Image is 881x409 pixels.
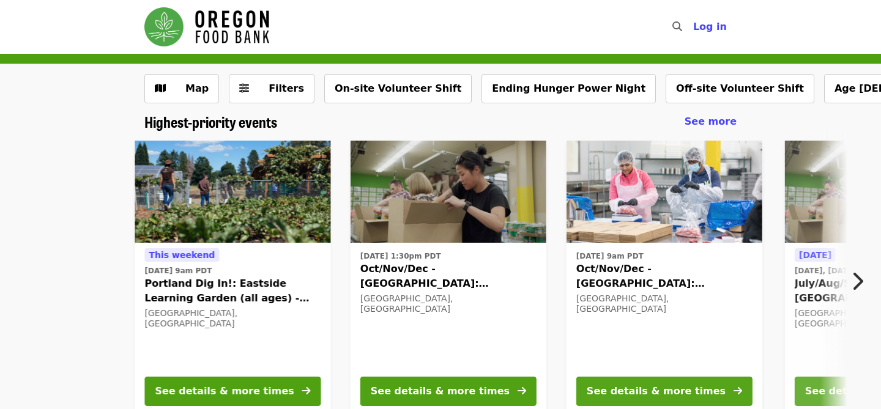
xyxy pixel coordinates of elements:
[693,21,727,32] span: Log in
[135,141,330,243] img: Portland Dig In!: Eastside Learning Garden (all ages) - Aug/Sept/Oct organized by Oregon Food Bank
[576,262,753,291] span: Oct/Nov/Dec - [GEOGRAPHIC_DATA]: Repack/Sort (age [DEMOGRAPHIC_DATA]+)
[155,83,166,94] i: map icon
[302,385,310,397] i: arrow-right icon
[144,276,321,306] span: Portland Dig In!: Eastside Learning Garden (all ages) - Aug/Sept/Oct
[144,113,277,131] a: Highest-priority events
[144,377,321,406] button: See details & more times
[360,293,537,314] div: [GEOGRAPHIC_DATA], [GEOGRAPHIC_DATA]
[576,377,753,406] button: See details & more times
[239,83,249,94] i: sliders-h icon
[672,21,682,32] i: search icon
[371,384,510,399] div: See details & more times
[567,141,762,243] img: Oct/Nov/Dec - Beaverton: Repack/Sort (age 10+) organized by Oregon Food Bank
[324,74,472,103] button: On-site Volunteer Shift
[351,141,546,243] img: Oct/Nov/Dec - Portland: Repack/Sort (age 8+) organized by Oregon Food Bank
[841,264,881,298] button: Next item
[851,270,863,293] i: chevron-right icon
[360,251,441,262] time: [DATE] 1:30pm PDT
[587,384,726,399] div: See details & more times
[144,308,321,329] div: [GEOGRAPHIC_DATA], [GEOGRAPHIC_DATA]
[666,74,814,103] button: Off-site Volunteer Shift
[185,83,209,94] span: Map
[229,74,314,103] button: Filters (0 selected)
[690,12,699,42] input: Search
[269,83,304,94] span: Filters
[360,262,537,291] span: Oct/Nov/Dec - [GEOGRAPHIC_DATA]: Repack/Sort (age [DEMOGRAPHIC_DATA]+)
[685,114,737,129] a: See more
[734,385,742,397] i: arrow-right icon
[155,384,294,399] div: See details & more times
[144,265,212,276] time: [DATE] 9am PDT
[576,293,753,314] div: [GEOGRAPHIC_DATA], [GEOGRAPHIC_DATA]
[683,15,737,39] button: Log in
[360,377,537,406] button: See details & more times
[481,74,656,103] button: Ending Hunger Power Night
[135,113,746,131] div: Highest-priority events
[144,74,219,103] button: Show map view
[685,116,737,127] span: See more
[144,111,277,132] span: Highest-priority events
[576,251,644,262] time: [DATE] 9am PDT
[518,385,526,397] i: arrow-right icon
[799,250,831,260] span: [DATE]
[149,250,215,260] span: This weekend
[144,7,269,46] img: Oregon Food Bank - Home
